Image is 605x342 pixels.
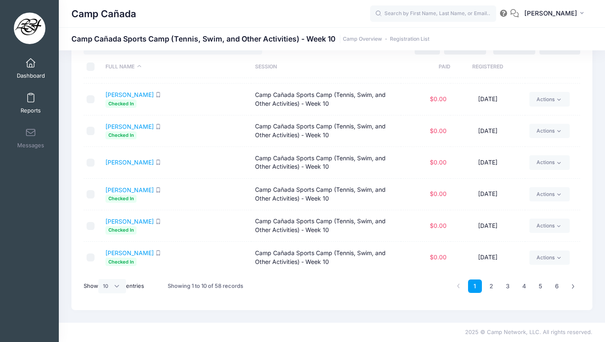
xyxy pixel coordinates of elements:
a: Actions [529,155,569,170]
a: 6 [550,279,564,293]
span: Reports [21,107,41,114]
span: Messages [17,142,44,149]
td: [DATE] [450,115,525,147]
td: Camp Cañada Sports Camp (Tennis, Swim, and Other Activities) - Week 10 [251,210,401,242]
a: Actions [529,187,569,201]
div: Showing 1 to 10 of 58 records [168,277,243,296]
td: [DATE] [450,179,525,210]
span: [PERSON_NAME] [524,9,577,18]
a: [PERSON_NAME] [105,218,154,225]
a: Actions [529,251,569,265]
h1: Camp Cañada [71,4,136,23]
th: Full Name: activate to sort column descending [102,56,251,78]
a: [PERSON_NAME] [105,186,154,193]
td: Camp Cañada Sports Camp (Tennis, Swim, and Other Activities) - Week 10 [251,242,401,273]
a: 4 [517,279,531,293]
select: Showentries [98,279,126,293]
th: Paid: activate to sort column ascending [401,56,451,78]
span: Checked In [105,226,137,234]
span: Checked In [105,99,137,107]
label: Show entries [84,279,144,293]
a: [PERSON_NAME] [105,159,154,166]
td: [DATE] [450,147,525,178]
button: [PERSON_NAME] [519,4,592,23]
th: Session: activate to sort column ascending [251,56,401,78]
a: Actions [529,124,569,138]
span: $0.00 [430,190,447,197]
td: Camp Cañada Sports Camp (Tennis, Swim, and Other Activities) - Week 10 [251,115,401,147]
td: Camp Cañada Sports Camp (Tennis, Swim, and Other Activities) - Week 10 [251,179,401,210]
i: SMS enabled [155,250,161,256]
a: Dashboard [11,54,51,83]
span: $0.00 [430,127,447,134]
span: $0.00 [430,253,447,261]
th: Registered: activate to sort column ascending [450,56,525,78]
td: [DATE] [450,242,525,273]
td: [DATE] [450,210,525,242]
span: 2025 © Camp Network, LLC. All rights reserved. [465,329,592,335]
img: Camp Cañada [14,13,45,44]
i: SMS enabled [155,92,161,97]
input: Search by First Name, Last Name, or Email... [370,5,496,22]
i: SMS enabled [155,187,161,193]
td: Camp Cañada Sports Camp (Tennis, Swim, and Other Activities) - Week 10 [251,147,401,178]
a: [PERSON_NAME] [105,249,154,256]
span: $0.00 [430,159,447,166]
td: [DATE] [450,84,525,115]
a: Registration List [390,36,429,42]
a: Messages [11,123,51,153]
a: Actions [529,92,569,106]
h1: Camp Cañada Sports Camp (Tennis, Swim, and Other Activities) - Week 10 [71,34,429,43]
a: [PERSON_NAME] [105,123,154,130]
a: Reports [11,89,51,118]
span: Checked In [105,258,137,266]
span: $0.00 [430,222,447,229]
a: 2 [484,279,498,293]
a: [PERSON_NAME] [105,91,154,98]
span: Dashboard [17,72,45,79]
span: Checked In [105,131,137,139]
i: SMS enabled [155,159,161,165]
a: 5 [534,279,547,293]
i: SMS enabled [155,124,161,129]
span: Checked In [105,195,137,203]
a: Camp Overview [343,36,382,42]
td: Camp Cañada Sports Camp (Tennis, Swim, and Other Activities) - Week 10 [251,84,401,115]
a: Actions [529,219,569,233]
a: 1 [468,279,482,293]
span: $0.00 [430,95,447,102]
a: 3 [501,279,515,293]
i: SMS enabled [155,219,161,224]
